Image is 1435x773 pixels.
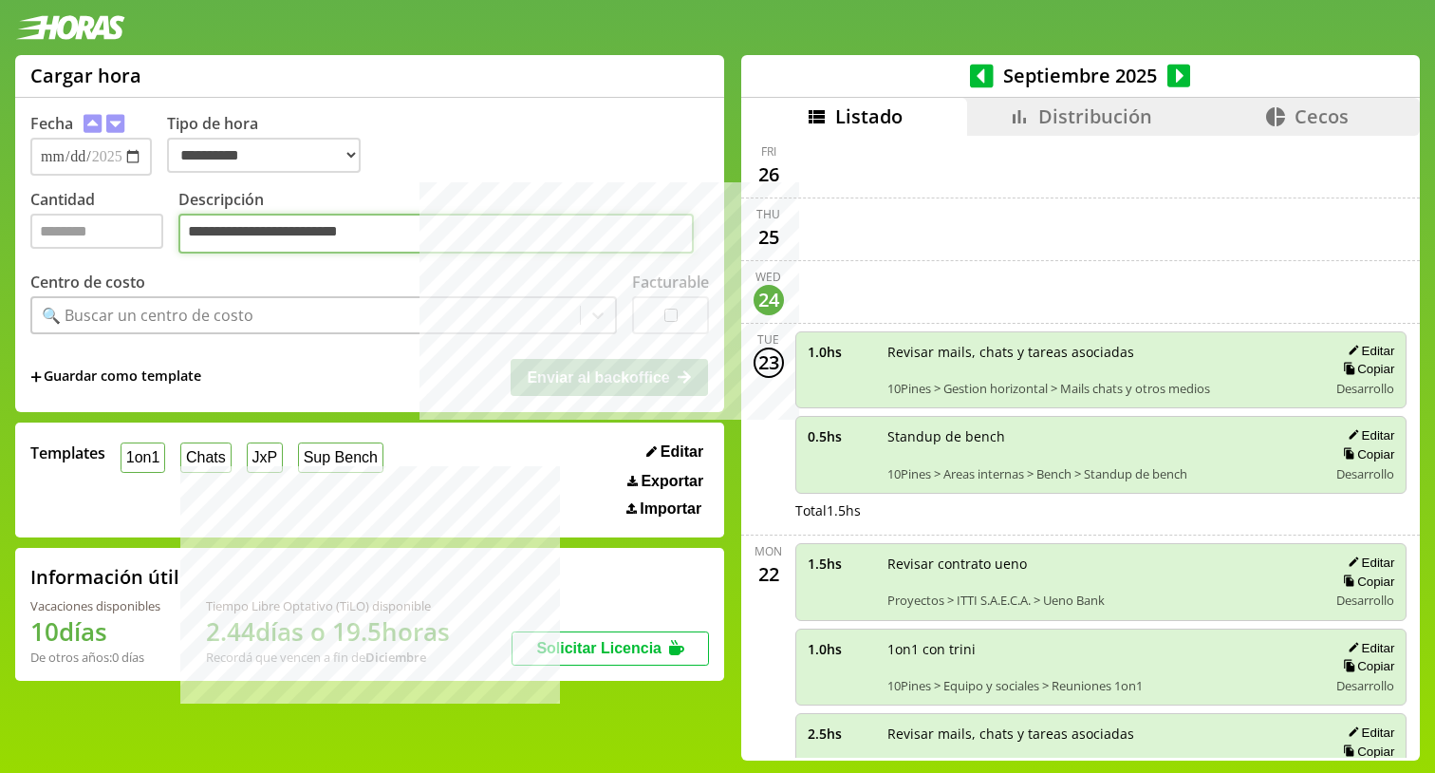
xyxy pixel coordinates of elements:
label: Tipo de hora [167,113,376,176]
div: 22 [754,559,784,590]
span: Exportar [641,473,703,490]
div: Tue [757,331,779,348]
label: Fecha [30,113,73,134]
b: Diciembre [365,649,426,666]
button: Editar [641,443,709,462]
span: 1.5 hs [808,555,874,573]
span: Revisar contrato ueno [887,555,1315,573]
span: Editar [661,443,703,461]
h1: 2.44 días o 19.5 horas [206,614,450,649]
div: Fri [761,143,776,160]
span: 10Pines > Areas internas > Bench > Standup de bench [887,465,1315,482]
div: De otros años: 0 días [30,649,160,666]
button: Editar [1342,343,1394,359]
div: Tiempo Libre Optativo (TiLO) disponible [206,597,450,614]
span: Desarrollo [1336,592,1394,609]
button: Editar [1342,640,1394,656]
div: 24 [754,285,784,315]
button: Sup Bench [298,443,383,472]
div: 🔍 Buscar un centro de costo [42,305,253,326]
span: Desarrollo [1336,380,1394,397]
span: Cecos [1295,104,1349,129]
select: Tipo de hora [167,138,361,173]
button: Solicitar Licencia [512,632,709,666]
span: Revisar mails, chats y tareas asociadas [887,343,1315,361]
span: 10Pines > Gestion horizontal > Mails chats y otros medios [887,380,1315,397]
span: + [30,367,42,387]
div: scrollable content [741,136,1420,759]
span: Importar [640,500,701,518]
button: Copiar [1337,361,1394,377]
textarea: Descripción [178,214,694,254]
span: Distribución [1038,104,1152,129]
span: Standup de bench [887,427,1315,445]
button: Editar [1342,555,1394,571]
button: Copiar [1337,446,1394,462]
span: Revisar mails, chats y tareas asociadas [887,725,1315,743]
span: 10Pines > Equipo y sociales > Reuniones 1on1 [887,677,1315,694]
div: Wed [755,269,781,285]
button: 1on1 [121,443,165,472]
h1: Cargar hora [30,63,141,88]
button: Copiar [1337,744,1394,760]
label: Descripción [178,189,709,258]
span: Desarrollo [1336,465,1394,482]
span: 0.5 hs [808,427,874,445]
span: Listado [835,104,903,129]
button: Chats [180,443,231,472]
div: Recordá que vencen a fin de [206,649,450,666]
div: Vacaciones disponibles [30,597,160,614]
span: Proyectos > ITTI S.A.E.C.A. > Ueno Bank [887,592,1315,609]
div: 25 [754,222,784,253]
div: Mon [755,543,782,559]
span: Solicitar Licencia [536,640,662,656]
button: Copiar [1337,658,1394,674]
h2: Información útil [30,564,179,590]
div: Thu [756,206,780,222]
label: Cantidad [30,189,178,258]
span: Templates [30,443,105,463]
span: 1.0 hs [808,640,874,658]
span: 1.0 hs [808,343,874,361]
label: Centro de costo [30,272,145,292]
input: Cantidad [30,214,163,249]
span: Desarrollo [1336,677,1394,694]
img: logotipo [15,15,125,40]
h1: 10 días [30,614,160,649]
button: Exportar [622,472,709,491]
div: 23 [754,348,784,378]
label: Facturable [632,272,709,292]
button: Editar [1342,725,1394,741]
button: Editar [1342,427,1394,443]
div: Total 1.5 hs [795,501,1407,519]
span: 1on1 con trini [887,640,1315,658]
button: JxP [247,443,283,472]
div: 26 [754,160,784,190]
span: 2.5 hs [808,725,874,743]
button: Copiar [1337,574,1394,590]
span: Septiembre 2025 [994,63,1167,88]
span: +Guardar como template [30,367,201,387]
